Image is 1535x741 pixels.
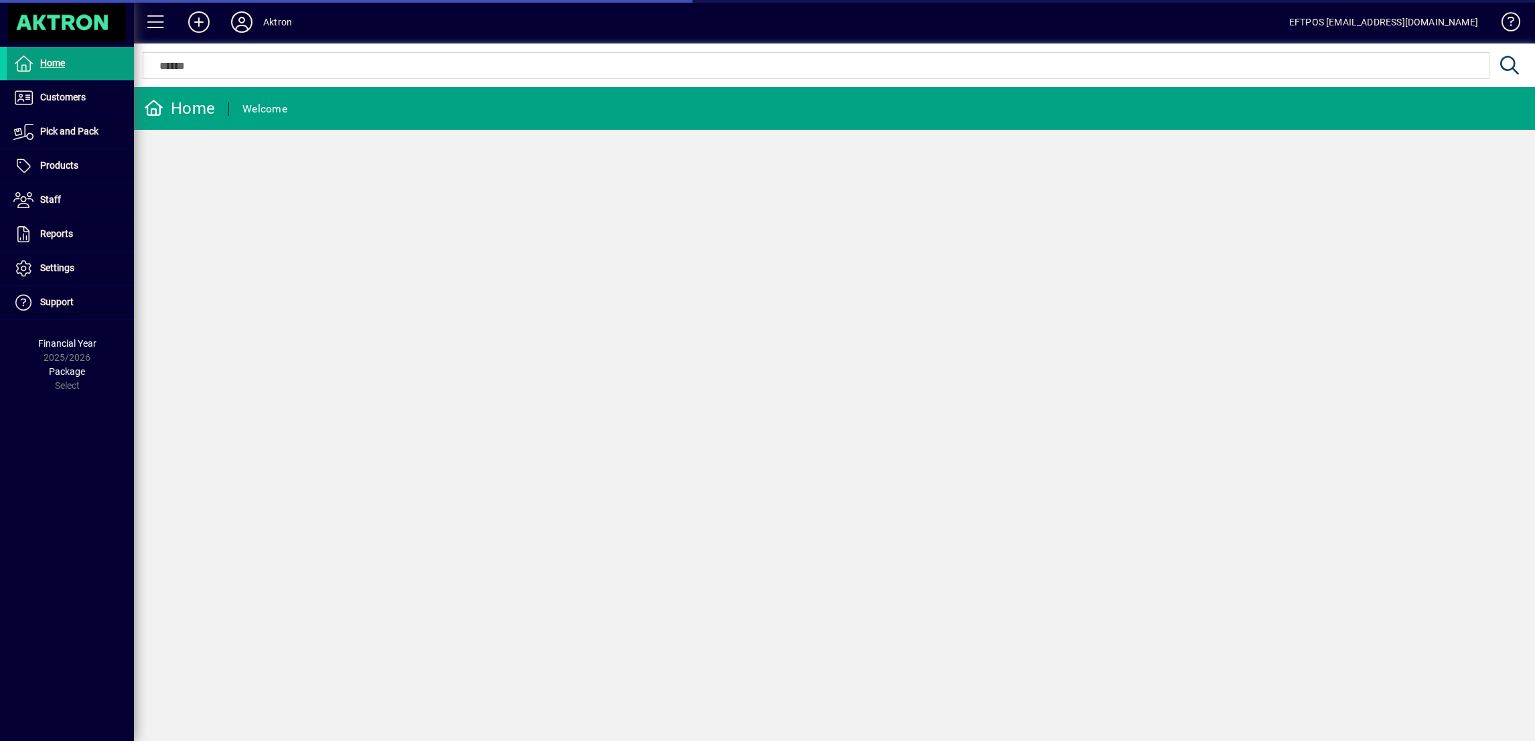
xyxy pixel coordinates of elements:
[1289,11,1478,33] div: EFTPOS [EMAIL_ADDRESS][DOMAIN_NAME]
[144,98,215,119] div: Home
[7,218,134,251] a: Reports
[40,92,86,102] span: Customers
[242,98,287,120] div: Welcome
[40,58,65,68] span: Home
[7,115,134,149] a: Pick and Pack
[40,160,78,171] span: Products
[40,194,61,205] span: Staff
[7,81,134,114] a: Customers
[7,252,134,285] a: Settings
[40,262,74,273] span: Settings
[7,286,134,319] a: Support
[40,228,73,239] span: Reports
[7,149,134,183] a: Products
[40,126,98,137] span: Pick and Pack
[7,183,134,217] a: Staff
[38,338,96,349] span: Financial Year
[1491,3,1518,46] a: Knowledge Base
[49,366,85,377] span: Package
[40,297,74,307] span: Support
[220,10,263,34] button: Profile
[263,11,292,33] div: Aktron
[177,10,220,34] button: Add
